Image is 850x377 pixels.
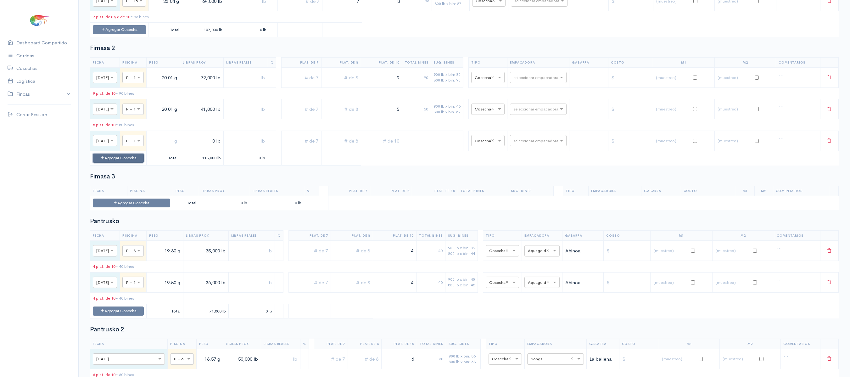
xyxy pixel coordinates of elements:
input: (muestreo) [653,246,691,255]
input: g [149,245,181,257]
span: Clear all [491,138,496,144]
input: # de 8 [324,134,358,147]
th: Libras Reales [250,186,304,196]
span: Clear all [491,106,496,113]
th: Peso [197,339,223,349]
th: Total Bines [417,339,446,349]
input: lb [264,352,298,365]
input: lb [183,134,221,147]
th: Piscina [127,186,173,196]
th: Empacadora [588,186,641,196]
th: Fecha [90,231,120,241]
th: Plat. de 7 [289,231,331,241]
th: Tipo [486,339,524,349]
th: Plat. de 10 [412,186,458,196]
div: 900 lb x bin: 40 [448,277,475,282]
th: Gabarra [562,231,604,241]
span: Clear all [506,279,511,286]
th: Plat. de 8 [321,57,361,67]
th: Plat. de 7 [282,57,321,67]
th: Peso [147,231,183,241]
div: 900 lb x bin: 80 [433,72,461,77]
td: 0 lb [225,23,269,37]
th: Libras Proy. [199,186,250,196]
input: g [149,103,177,116]
th: M1 [736,186,754,196]
td: 4 plat. de 10 [90,261,183,273]
input: # de 7 [317,352,345,365]
input: lb [226,103,265,116]
input: lb [226,352,258,365]
h2: Pantrusko 2 [90,326,839,333]
input: # de 10 [364,134,400,147]
h2: Fimasa 3 [90,173,839,180]
th: Gabarra [569,57,608,67]
th: Tipo [563,186,588,196]
input: (muestreo) [662,354,699,363]
th: Total Bines [458,186,508,196]
div: 800 lb x bin: 63 [449,359,478,365]
input: (muestreo) [715,278,753,287]
span: = 40 bines [115,264,134,269]
button: Agregar Cosecha [93,307,144,316]
input: # de 10 [364,103,400,116]
input: $ [611,103,650,116]
input: (muestreo) [722,354,759,363]
th: Empacadora [522,231,562,241]
span: Clear all [506,248,511,254]
th: Costo [608,57,653,67]
th: Libras Proy. [183,231,228,241]
th: Plat. de 8 [348,339,382,349]
span: = 40 bines [115,295,134,301]
div: 800 lb x bin: 87 [434,1,461,7]
input: lb [231,245,272,257]
th: Sug. Bines [446,339,480,349]
th: Total Bines [417,231,445,241]
div: 900 lb x bin: 46 [433,104,461,109]
div: 800 lb x bin: 45 [448,282,475,288]
th: Peso [147,57,180,67]
input: # de 7 [291,245,328,257]
th: Tipo [483,231,522,241]
input: $ [606,245,648,257]
input: # de 8 [333,276,370,289]
th: Sug. Bines [445,231,478,241]
th: Gabarra [586,339,619,349]
button: Agregar Cosecha [93,154,144,163]
th: % [275,231,283,241]
th: Libras Reales [228,231,275,241]
div: 50 [405,106,428,112]
th: % [304,186,319,196]
th: Sug. Bines [431,57,463,67]
th: Peso [173,186,199,196]
th: Comentarios [781,339,820,349]
th: M2 [720,339,781,349]
input: (muestreo) [717,73,755,82]
th: % [300,339,309,349]
td: Total [149,23,182,37]
input: (muestreo) [717,104,755,114]
th: Empacadora [507,57,569,67]
div: 60 [420,356,443,362]
td: Total [173,196,199,210]
td: 107,000 lb [182,23,225,37]
th: Piscina [168,339,197,349]
td: 0 lb [223,151,268,165]
th: Plat. de 8 [331,231,373,241]
td: 7 plat. de 8 y 3 de 10 [90,11,182,23]
th: Plat. de 10 [373,231,417,241]
span: Clear all [508,356,514,362]
input: $ [611,134,650,147]
th: Piscina [120,231,147,241]
span: Clear all [546,279,551,286]
th: M2 [714,57,776,67]
input: # de 7 [284,103,318,116]
input: (muestreo) [656,73,693,82]
th: M1 [653,57,714,67]
th: Plat. de 10 [382,339,417,349]
th: M2 [712,231,774,241]
td: 9 plat. de 10 [90,87,180,99]
input: $ [611,71,650,84]
td: 5 plat. de 10 [90,119,180,131]
th: Sug. Bines [508,186,554,196]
